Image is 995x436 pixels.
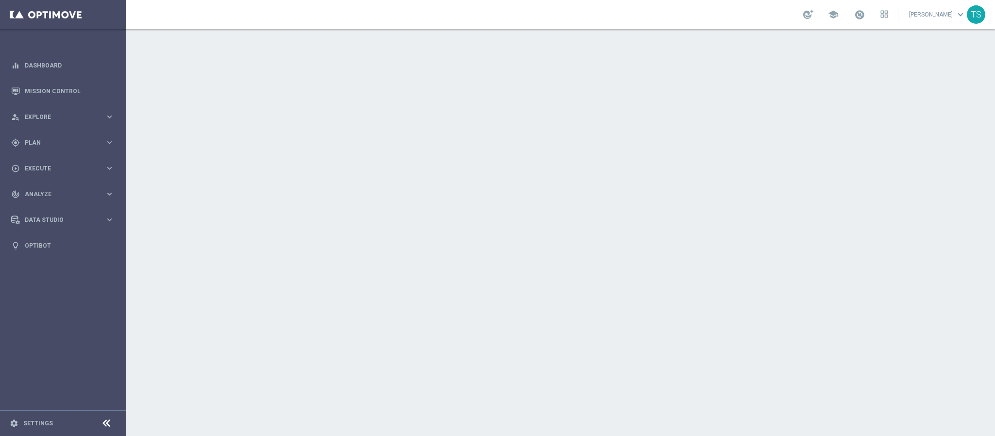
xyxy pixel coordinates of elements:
[11,113,115,121] button: person_search Explore keyboard_arrow_right
[11,62,115,69] button: equalizer Dashboard
[11,113,20,121] i: person_search
[11,216,105,224] div: Data Studio
[25,233,114,258] a: Optibot
[11,164,20,173] i: play_circle_outline
[11,78,114,104] div: Mission Control
[11,190,105,199] div: Analyze
[11,164,105,173] div: Execute
[10,419,18,428] i: settings
[11,190,20,199] i: track_changes
[955,9,966,20] span: keyboard_arrow_down
[11,52,114,78] div: Dashboard
[11,165,115,172] button: play_circle_outline Execute keyboard_arrow_right
[23,420,53,426] a: Settings
[11,138,20,147] i: gps_fixed
[25,191,105,197] span: Analyze
[11,139,115,147] button: gps_fixed Plan keyboard_arrow_right
[25,140,105,146] span: Plan
[11,61,20,70] i: equalizer
[105,215,114,224] i: keyboard_arrow_right
[11,216,115,224] button: Data Studio keyboard_arrow_right
[828,9,839,20] span: school
[25,114,105,120] span: Explore
[105,189,114,199] i: keyboard_arrow_right
[11,233,114,258] div: Optibot
[11,138,105,147] div: Plan
[25,166,105,171] span: Execute
[105,112,114,121] i: keyboard_arrow_right
[11,190,115,198] button: track_changes Analyze keyboard_arrow_right
[11,87,115,95] button: Mission Control
[908,7,967,22] a: [PERSON_NAME]keyboard_arrow_down
[25,52,114,78] a: Dashboard
[967,5,985,24] div: TS
[105,164,114,173] i: keyboard_arrow_right
[11,113,105,121] div: Explore
[105,138,114,147] i: keyboard_arrow_right
[25,78,114,104] a: Mission Control
[11,241,20,250] i: lightbulb
[25,217,105,223] span: Data Studio
[11,242,115,250] button: lightbulb Optibot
